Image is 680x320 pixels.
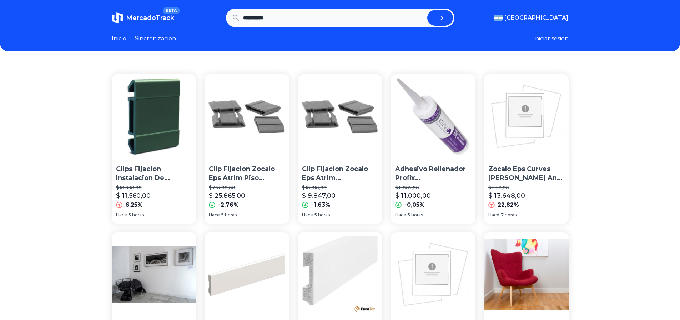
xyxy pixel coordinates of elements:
span: [GEOGRAPHIC_DATA] [504,14,569,22]
p: Clip Fijacion Zocalo Eps Atrim Piso Porcelanato Flotante 100 [209,165,285,182]
span: Hace [209,212,220,218]
p: -0,05% [404,201,425,209]
a: MercadoTrackBETA [112,12,174,24]
span: Hace [302,212,313,218]
span: BETA [163,7,180,14]
img: Clip Fijacion Zocalo Eps Atrim Porcelanato Flotante 30 Cuota [298,74,382,159]
span: Hace [395,212,406,218]
a: Adhesivo Rellenador Profix Atrim Zocalos Eps Blanco PintableAdhesivo Rellenador Profix [PERSON_NA... [391,74,475,224]
a: Sincronizacion [135,34,176,43]
img: MercadoTrack [112,12,123,24]
a: Zocalo Eps Curves Atrim Blanco Anti Humedad Porcelanato 2340Zocalo Eps Curves [PERSON_NAME] Anti ... [484,74,569,224]
p: -2,76% [218,201,239,209]
a: Clip Fijacion Zocalo Eps Atrim Porcelanato Flotante 30 CuotaClip Fijacion Zocalo Eps Atrim Porcel... [298,74,382,224]
img: Zocalo De Eps - Pvc Square 5cm De Altura Blanco Atrim X Ml [205,232,289,317]
p: $ 11.005,00 [395,185,471,191]
img: Argentina [494,15,503,21]
img: Zocalo Eps Plain Atrim 7 Cm Blanco Textura 2310 X 2,5 Metros [484,232,569,317]
p: $ 11.112,00 [488,185,564,191]
img: Zocalo Eps Zocalos Pvc 10cm Altura Blanco Resistente Al Agua [298,232,382,317]
span: Hace [116,212,127,218]
p: -1,63% [311,201,331,209]
span: Hace [488,212,499,218]
p: $ 9.847,00 [302,191,336,201]
p: $ 10.010,00 [302,185,378,191]
button: [GEOGRAPHIC_DATA] [494,14,569,22]
span: 5 horas [129,212,144,218]
p: Zocalo Eps Curves [PERSON_NAME] Anti Humedad Porcelanato 2340 [488,165,564,182]
p: $ 11.560,00 [116,191,151,201]
span: MercadoTrack [126,14,174,22]
span: 7 horas [501,212,517,218]
img: Zocalo Eps Atrim Simil Madera Curves Anti Humedad Flotante [391,232,475,317]
a: Clips Fijacion Instalacion De Zocalos Eps X30un - PrestigioClips Fijacion Instalacion De Zocalos ... [112,74,196,224]
a: Clip Fijacion Zocalo Eps Atrim Piso Porcelanato Flotante 100Clip Fijacion Zocalo Eps Atrim Piso P... [205,74,289,224]
img: Zocalo Eps Curves Atrim Blanco Anti Humedad Porcelanato 2340 [484,74,569,159]
span: 5 horas [221,212,237,218]
p: $ 10.880,00 [116,185,192,191]
img: Zocalo Eps Extra Line 10 Cm Atrim Blanco 2320 X 2,5 Metros [112,232,196,317]
p: Clip Fijacion Zocalo Eps Atrim Porcelanato Flotante 30 Cuota [302,165,378,182]
span: 5 horas [314,212,330,218]
p: Adhesivo Rellenador Profix [PERSON_NAME] Eps [PERSON_NAME] Pintable [395,165,471,182]
p: Clips Fijacion Instalacion De Zocalos Eps X30un - Prestigio [116,165,192,182]
p: $ 25.865,00 [209,191,245,201]
p: $ 26.600,00 [209,185,285,191]
p: 6,25% [125,201,143,209]
p: $ 13.648,00 [488,191,525,201]
button: Iniciar sesion [533,34,569,43]
span: 5 horas [408,212,423,218]
a: Inicio [112,34,126,43]
p: 22,82% [498,201,519,209]
img: Clips Fijacion Instalacion De Zocalos Eps X30un - Prestigio [112,74,196,159]
p: $ 11.000,00 [395,191,431,201]
img: Clip Fijacion Zocalo Eps Atrim Piso Porcelanato Flotante 100 [205,74,289,159]
img: Adhesivo Rellenador Profix Atrim Zocalos Eps Blanco Pintable [391,74,475,159]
